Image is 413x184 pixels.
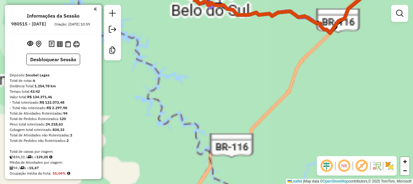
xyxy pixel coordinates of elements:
div: Map data © contributors,© 2025 TomTom, Microsoft [286,179,413,184]
strong: R$ 134.371,46 [27,95,52,99]
div: Média de Atividades por viagem: [10,160,97,165]
i: Meta Caixas/viagem: 1,00 Diferença: 138,05 [49,155,52,159]
button: Logs desbloquear sessão [47,39,56,49]
span: Ocultar NR [337,159,351,173]
i: Total de Atividades [10,166,13,170]
button: Visualizar Romaneio [64,40,72,49]
div: Total de Atividades Roteirizadas: [10,111,97,116]
span: + [403,158,407,165]
strong: 43:42 [30,89,40,94]
div: Total de Pedidos Roteirizados: [10,116,97,122]
span: − [403,167,407,174]
a: Zoom out [400,166,409,175]
a: Nova sessão e pesquisa [106,7,119,21]
i: Total de rotas [20,166,24,170]
i: Total de rotas [27,155,31,159]
img: Fluxo de ruas [372,161,382,171]
div: Total de Pedidos não Roteirizados: [10,138,97,143]
strong: 1.254,78 km [34,84,56,88]
strong: 2 [70,133,72,137]
a: Clique aqui para minimizar o painel [94,5,97,12]
a: Leaflet [288,179,302,183]
div: Criação: [DATE] 10:59 [52,22,93,27]
em: Média calculada utilizando a maior ocupação (%Peso ou %Cubagem) de cada rota da sessão. Rotas cro... [67,172,70,175]
h6: 980515 - [DATE] [11,21,46,27]
div: Tempo total: [10,89,97,94]
strong: 6 [33,78,35,83]
div: Distância Total: [10,83,97,89]
a: Zoom in [400,157,409,166]
a: OpenStreetMap [323,179,349,183]
div: Depósito: [10,72,97,78]
div: Cubagem total roteirizado: [10,127,97,132]
button: Centralizar mapa no depósito ou ponto de apoio [34,39,43,49]
strong: Incobel Lages [26,73,50,77]
span: Ocultar deslocamento [319,159,334,173]
img: Exibir/Ocultar setores [385,161,394,171]
div: - Total não roteirizado: [10,105,97,111]
strong: R$ 2.297,98 [47,105,67,110]
div: 834,33 / 6 = [10,154,97,160]
div: Total de rotas: [10,78,97,83]
div: 94 / 6 = [10,165,97,171]
div: Total de caixas por viagem: [10,149,97,154]
span: Exibir rótulo [354,159,369,173]
strong: 2 [67,138,69,143]
a: Exibir filtros [394,7,406,19]
button: Visualizar relatório de Roteirização [56,40,64,48]
button: Desbloquear Sessão [26,54,80,65]
strong: 24.218,63 [46,122,63,126]
strong: R$ 132.073,48 [40,100,64,105]
strong: 139,05 [36,155,48,159]
strong: 94 [63,111,67,115]
span: Ocupação média da frota: [10,171,51,176]
h4: Informações da Sessão [27,13,80,19]
div: Peso total roteirizado: [10,122,97,127]
a: Exportar sessão [106,23,119,37]
strong: 834,33 [53,127,64,132]
a: Criar modelo [106,44,119,58]
i: Cubagem total roteirizado [10,155,13,159]
div: Total de Atividades não Roteirizadas: [10,132,97,138]
strong: 15,67 [29,166,39,170]
button: Exibir sessão original [26,39,34,49]
span: | [303,179,304,183]
strong: 120 [60,116,66,121]
div: - Total roteirizado: [10,100,97,105]
div: Valor total: [10,94,97,100]
strong: 55,04% [53,171,66,176]
button: Imprimir Rotas [72,40,81,49]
